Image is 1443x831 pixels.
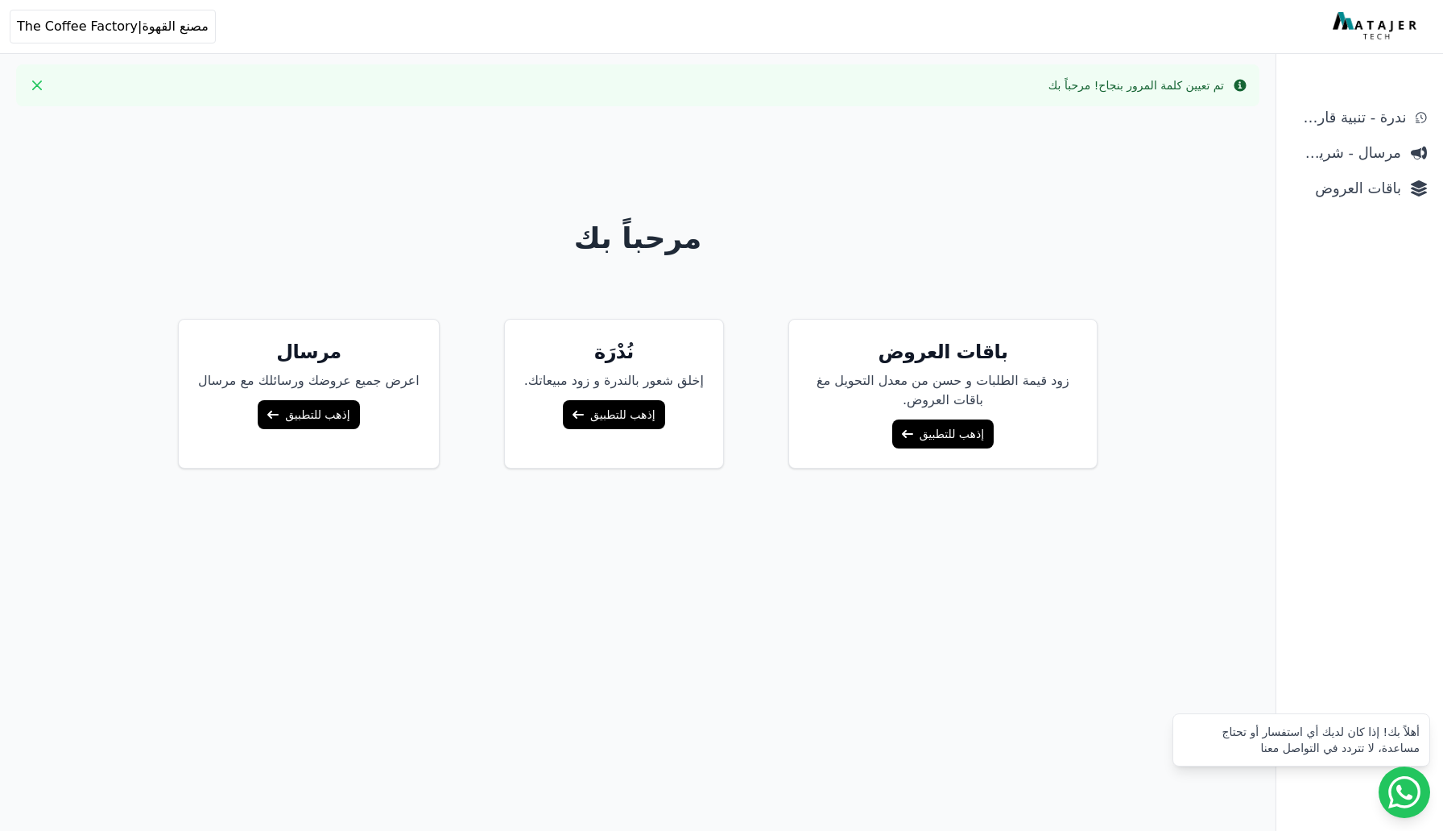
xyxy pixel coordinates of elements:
h5: باقات العروض [808,339,1077,365]
p: إخلق شعور بالندرة و زود مبيعاتك. [524,371,704,391]
h5: مرسال [198,339,420,365]
div: تم تعيين كلمة المرور بنجاح! مرحباً بك [1048,77,1224,93]
span: باقات العروض [1292,177,1401,200]
a: إذهب للتطبيق [892,420,994,449]
h1: مرحباً بك [19,222,1256,254]
a: إذهب للتطبيق [563,400,664,429]
p: اعرض جميع عروضك ورسائلك مع مرسال [198,371,420,391]
button: مصنع القهوة|The Coffee Factory [10,10,216,43]
p: زود قيمة الطلبات و حسن من معدل التحويل مغ باقات العروض. [808,371,1077,410]
a: إذهب للتطبيق [258,400,359,429]
h5: نُدْرَة [524,339,704,365]
div: أهلاً بك! إذا كان لديك أي استفسار أو تحتاج مساعدة، لا تتردد في التواصل معنا [1183,724,1420,756]
button: Close [24,72,50,98]
img: MatajerTech Logo [1333,12,1420,41]
span: مصنع القهوة|The Coffee Factory [17,17,209,36]
span: ندرة - تنبية قارب علي النفاذ [1292,106,1406,129]
span: مرسال - شريط دعاية [1292,142,1401,164]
